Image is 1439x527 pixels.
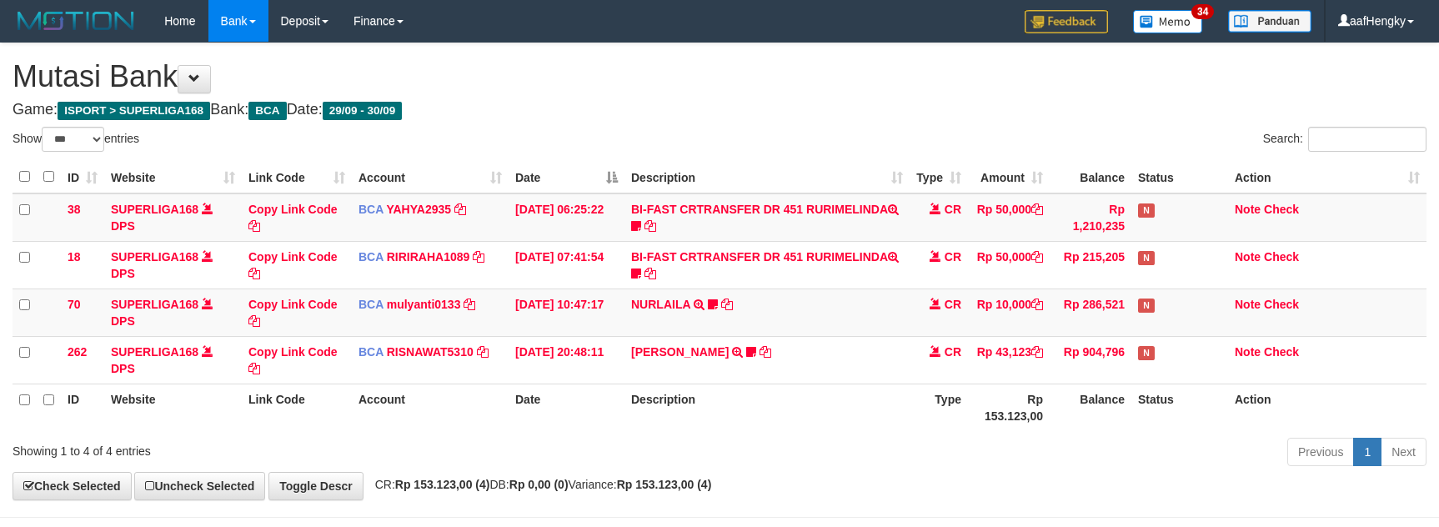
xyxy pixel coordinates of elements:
[624,384,910,431] th: Description
[1235,298,1261,311] a: Note
[624,241,910,289] td: BI-FAST CRTRANSFER DR 451 RURIMELINDA
[509,241,624,289] td: [DATE] 07:41:54
[1031,250,1043,263] a: Copy Rp 50,000 to clipboard
[1138,203,1155,218] span: Has Note
[13,60,1426,93] h1: Mutasi Bank
[68,250,81,263] span: 18
[1191,4,1214,19] span: 34
[1264,250,1299,263] a: Check
[13,127,139,152] label: Show entries
[61,384,104,431] th: ID
[1025,10,1108,33] img: Feedback.jpg
[1287,438,1354,466] a: Previous
[1138,299,1155,313] span: Has Note
[945,250,961,263] span: CR
[248,203,338,233] a: Copy Link Code
[111,203,198,216] a: SUPERLIGA168
[509,336,624,384] td: [DATE] 20:48:11
[1131,384,1228,431] th: Status
[624,161,910,193] th: Description: activate to sort column ascending
[1050,241,1131,289] td: Rp 215,205
[1131,161,1228,193] th: Status
[968,336,1050,384] td: Rp 43,123
[760,345,771,359] a: Copy YOSI EFENDI to clipboard
[644,267,656,280] a: Copy BI-FAST CRTRANSFER DR 451 RURIMELINDA to clipboard
[358,345,384,359] span: BCA
[477,345,489,359] a: Copy RISNAWAT5310 to clipboard
[104,161,242,193] th: Website: activate to sort column ascending
[1050,193,1131,242] td: Rp 1,210,235
[111,250,198,263] a: SUPERLIGA168
[248,298,338,328] a: Copy Link Code
[248,102,286,120] span: BCA
[473,250,484,263] a: Copy RIRIRAHA1089 to clipboard
[631,345,729,359] a: [PERSON_NAME]
[68,298,81,311] span: 70
[104,241,242,289] td: DPS
[104,384,242,431] th: Website
[104,336,242,384] td: DPS
[509,161,624,193] th: Date: activate to sort column descending
[248,345,338,375] a: Copy Link Code
[968,193,1050,242] td: Rp 50,000
[1138,251,1155,265] span: Has Note
[13,472,132,500] a: Check Selected
[1228,161,1426,193] th: Action: activate to sort column ascending
[13,436,587,459] div: Showing 1 to 4 of 4 entries
[104,193,242,242] td: DPS
[111,345,198,359] a: SUPERLIGA168
[1308,127,1426,152] input: Search:
[910,161,968,193] th: Type: activate to sort column ascending
[68,203,81,216] span: 38
[358,298,384,311] span: BCA
[721,298,733,311] a: Copy NURLAILA to clipboard
[42,127,104,152] select: Showentries
[1133,10,1203,33] img: Button%20Memo.svg
[242,384,352,431] th: Link Code
[1050,384,1131,431] th: Balance
[68,345,87,359] span: 262
[945,203,961,216] span: CR
[454,203,466,216] a: Copy YAHYA2935 to clipboard
[945,298,961,311] span: CR
[268,472,364,500] a: Toggle Descr
[1264,203,1299,216] a: Check
[358,203,384,216] span: BCA
[352,384,509,431] th: Account
[1235,345,1261,359] a: Note
[1050,161,1131,193] th: Balance
[13,102,1426,118] h4: Game: Bank: Date:
[1381,438,1426,466] a: Next
[464,298,475,311] a: Copy mulyanti0133 to clipboard
[1138,346,1155,360] span: Has Note
[1235,250,1261,263] a: Note
[509,384,624,431] th: Date
[1031,298,1043,311] a: Copy Rp 10,000 to clipboard
[242,161,352,193] th: Link Code: activate to sort column ascending
[1050,289,1131,336] td: Rp 286,521
[13,8,139,33] img: MOTION_logo.png
[509,193,624,242] td: [DATE] 06:25:22
[134,472,265,500] a: Uncheck Selected
[1031,203,1043,216] a: Copy Rp 50,000 to clipboard
[968,241,1050,289] td: Rp 50,000
[1228,384,1426,431] th: Action
[387,345,474,359] a: RISNAWAT5310
[367,478,712,491] span: CR: DB: Variance:
[358,250,384,263] span: BCA
[248,250,338,280] a: Copy Link Code
[1050,336,1131,384] td: Rp 904,796
[1235,203,1261,216] a: Note
[323,102,403,120] span: 29/09 - 30/09
[111,298,198,311] a: SUPERLIGA168
[1031,345,1043,359] a: Copy Rp 43,123 to clipboard
[509,289,624,336] td: [DATE] 10:47:17
[631,298,690,311] a: NURLAILA
[617,478,712,491] strong: Rp 153.123,00 (4)
[352,161,509,193] th: Account: activate to sort column ascending
[910,384,968,431] th: Type
[624,193,910,242] td: BI-FAST CRTRANSFER DR 451 RURIMELINDA
[968,289,1050,336] td: Rp 10,000
[509,478,569,491] strong: Rp 0,00 (0)
[386,203,451,216] a: YAHYA2935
